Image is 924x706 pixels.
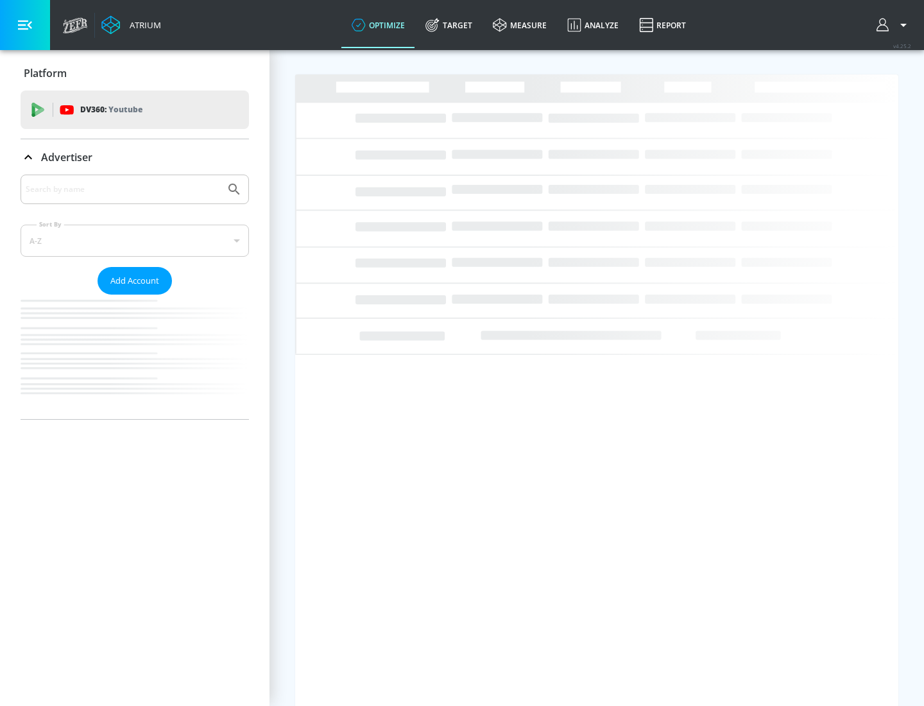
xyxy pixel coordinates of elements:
[108,103,142,116] p: Youtube
[80,103,142,117] p: DV360:
[557,2,629,48] a: Analyze
[26,181,220,198] input: Search by name
[21,225,249,257] div: A-Z
[629,2,696,48] a: Report
[21,175,249,419] div: Advertiser
[41,150,92,164] p: Advertiser
[110,273,159,288] span: Add Account
[21,139,249,175] div: Advertiser
[341,2,415,48] a: optimize
[98,267,172,295] button: Add Account
[21,55,249,91] div: Platform
[24,66,67,80] p: Platform
[21,90,249,129] div: DV360: Youtube
[893,42,911,49] span: v 4.25.2
[415,2,483,48] a: Target
[101,15,161,35] a: Atrium
[21,295,249,419] nav: list of Advertiser
[37,220,64,228] label: Sort By
[483,2,557,48] a: measure
[124,19,161,31] div: Atrium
